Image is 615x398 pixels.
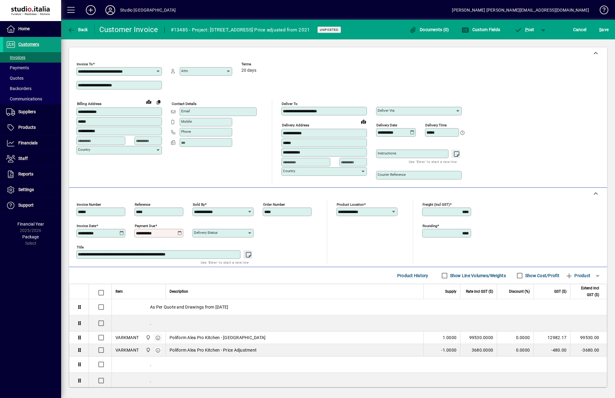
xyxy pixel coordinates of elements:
span: Item [115,288,123,295]
span: Quotes [6,76,24,81]
span: Product [566,271,590,280]
mat-label: Email [181,109,190,113]
div: 3680.0000 [464,347,493,353]
a: Reports [3,167,61,182]
span: Back [68,27,88,32]
mat-hint: Use 'Enter' to start a new line [201,259,249,266]
span: Support [18,203,34,208]
a: Financials [3,136,61,151]
span: Communications [6,96,42,101]
a: Products [3,120,61,135]
mat-label: Courier Reference [378,172,406,177]
mat-label: Reference [135,202,150,207]
div: VARKMANT [115,335,139,341]
mat-label: Invoice date [77,224,96,228]
span: P [525,27,528,32]
span: Products [18,125,36,130]
a: Suppliers [3,104,61,120]
mat-label: Freight (incl GST) [423,202,450,207]
mat-label: Title [77,245,84,249]
span: ost [514,27,534,32]
span: Extend incl GST ($) [574,285,599,298]
td: 12982.17 [533,331,570,344]
td: 0.0000 [497,344,533,356]
mat-label: Payment due [135,224,155,228]
button: Copy to Delivery address [154,97,163,107]
span: 20 days [241,68,256,73]
span: Customers [18,42,39,47]
td: 0.0000 [497,331,533,344]
mat-label: Deliver To [282,102,298,106]
span: Home [18,26,30,31]
mat-label: Delivery date [376,123,397,127]
mat-label: Order number [263,202,285,207]
a: Settings [3,182,61,197]
button: Product History [395,270,431,281]
label: Show Cost/Profit [524,273,559,279]
span: Discount (%) [509,288,530,295]
span: Settings [18,187,34,192]
a: Invoices [3,52,61,63]
span: Suppliers [18,109,36,114]
mat-label: Instructions [378,151,396,155]
span: Nugent Street [144,334,151,341]
div: . [112,356,607,372]
span: Custom Fields [462,27,500,32]
div: VARKMANT [115,347,139,353]
mat-hint: Use 'Enter' to start a new line [409,158,457,165]
mat-label: Mobile [181,119,192,124]
a: Payments [3,63,61,73]
a: Staff [3,151,61,166]
mat-label: Sold by [193,202,205,207]
span: Nugent Street [144,347,151,353]
div: . [112,315,607,331]
a: View on map [359,117,368,126]
div: [PERSON_NAME] [PERSON_NAME][EMAIL_ADDRESS][DOMAIN_NAME] [452,5,589,15]
mat-label: Invoice To [77,62,93,66]
a: Quotes [3,73,61,83]
span: Cancel [573,25,587,34]
span: Unposted [320,28,339,32]
span: Reports [18,172,33,176]
div: Studio [GEOGRAPHIC_DATA] [120,5,176,15]
span: ave [599,25,609,34]
span: GST ($) [554,288,566,295]
span: Backorders [6,86,31,91]
span: S [599,27,602,32]
button: Back [66,24,90,35]
div: . [112,373,607,389]
div: 99530.0000 [464,335,493,341]
span: Poliform Alea Pro Kitchen - Price Adjustment [170,347,257,353]
mat-label: Delivery status [194,230,218,235]
span: 1.0000 [443,335,457,341]
a: Backorders [3,83,61,94]
button: Cancel [572,24,588,35]
span: -1.0000 [441,347,456,353]
span: Payments [6,65,29,70]
button: Save [598,24,610,35]
button: Post [511,24,537,35]
a: Knowledge Base [595,1,607,21]
mat-label: Rounding [423,224,437,228]
a: Communications [3,94,61,104]
span: Rate incl GST ($) [466,288,493,295]
mat-label: Product location [337,202,364,207]
mat-label: Delivery time [425,123,447,127]
mat-label: Deliver via [378,108,394,113]
button: Profile [101,5,120,16]
button: Documents (0) [408,24,451,35]
mat-label: Country [283,169,295,173]
span: Documents (0) [409,27,449,32]
span: Package [22,234,39,239]
a: View on map [144,97,154,107]
span: Invoices [6,55,25,60]
span: Supply [445,288,456,295]
mat-label: Attn [181,69,188,73]
div: Customer Invoice [99,25,158,34]
span: Description [170,288,188,295]
button: Product [562,270,593,281]
td: -480.00 [533,344,570,356]
span: Product History [397,271,428,280]
a: Home [3,21,61,37]
mat-label: Invoice number [77,202,101,207]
